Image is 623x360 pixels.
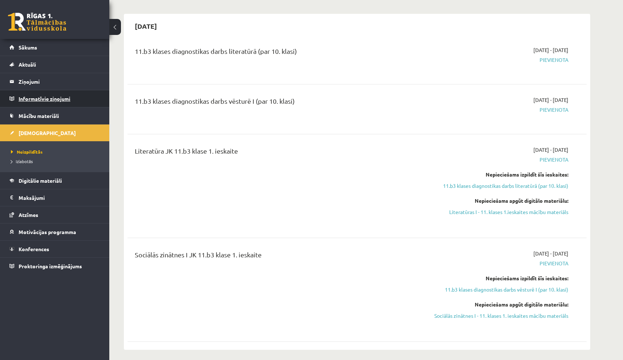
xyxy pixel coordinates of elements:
[431,182,568,190] a: 11.b3 klases diagnostikas darbs literatūrā (par 10. klasi)
[19,130,76,136] span: [DEMOGRAPHIC_DATA]
[9,56,100,73] a: Aktuāli
[8,13,66,31] a: Rīgas 1. Tālmācības vidusskola
[431,260,568,267] span: Pievienota
[11,158,33,164] span: Izlabotās
[431,312,568,320] a: Sociālās zinātnes I - 11. klases 1. ieskaites mācību materiāls
[19,263,82,269] span: Proktoringa izmēģinājums
[431,56,568,64] span: Pievienota
[19,177,62,184] span: Digitālie materiāli
[431,171,568,178] div: Nepieciešams izpildīt šīs ieskaites:
[135,146,420,159] div: Literatūra JK 11.b3 klase 1. ieskaite
[431,274,568,282] div: Nepieciešams izpildīt šīs ieskaites:
[11,149,102,155] a: Neizpildītās
[19,246,49,252] span: Konferences
[135,96,420,110] div: 11.b3 klases diagnostikas darbs vēsturē I (par 10. klasi)
[19,229,76,235] span: Motivācijas programma
[9,241,100,257] a: Konferences
[9,124,100,141] a: [DEMOGRAPHIC_DATA]
[431,197,568,205] div: Nepieciešams apgūt digitālo materiālu:
[9,258,100,274] a: Proktoringa izmēģinājums
[431,156,568,163] span: Pievienota
[19,61,36,68] span: Aktuāli
[431,301,568,308] div: Nepieciešams apgūt digitālo materiālu:
[9,39,100,56] a: Sākums
[9,223,100,240] a: Motivācijas programma
[19,90,100,107] legend: Informatīvie ziņojumi
[431,106,568,114] span: Pievienota
[19,73,100,90] legend: Ziņojumi
[9,172,100,189] a: Digitālie materiāli
[533,96,568,104] span: [DATE] - [DATE]
[19,112,59,119] span: Mācību materiāli
[9,90,100,107] a: Informatīvie ziņojumi
[11,149,43,155] span: Neizpildītās
[135,250,420,263] div: Sociālās zinātnes I JK 11.b3 klase 1. ieskaite
[19,211,38,218] span: Atzīmes
[9,189,100,206] a: Maksājumi
[9,73,100,90] a: Ziņojumi
[431,208,568,216] a: Literatūras I - 11. klases 1.ieskaites mācību materiāls
[135,46,420,60] div: 11.b3 klases diagnostikas darbs literatūrā (par 10. klasi)
[533,146,568,154] span: [DATE] - [DATE]
[9,107,100,124] a: Mācību materiāli
[533,250,568,257] span: [DATE] - [DATE]
[128,17,164,35] h2: [DATE]
[9,206,100,223] a: Atzīmes
[19,189,100,206] legend: Maksājumi
[19,44,37,51] span: Sākums
[11,158,102,165] a: Izlabotās
[431,286,568,293] a: 11.b3 klases diagnostikas darbs vēsturē I (par 10. klasi)
[533,46,568,54] span: [DATE] - [DATE]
